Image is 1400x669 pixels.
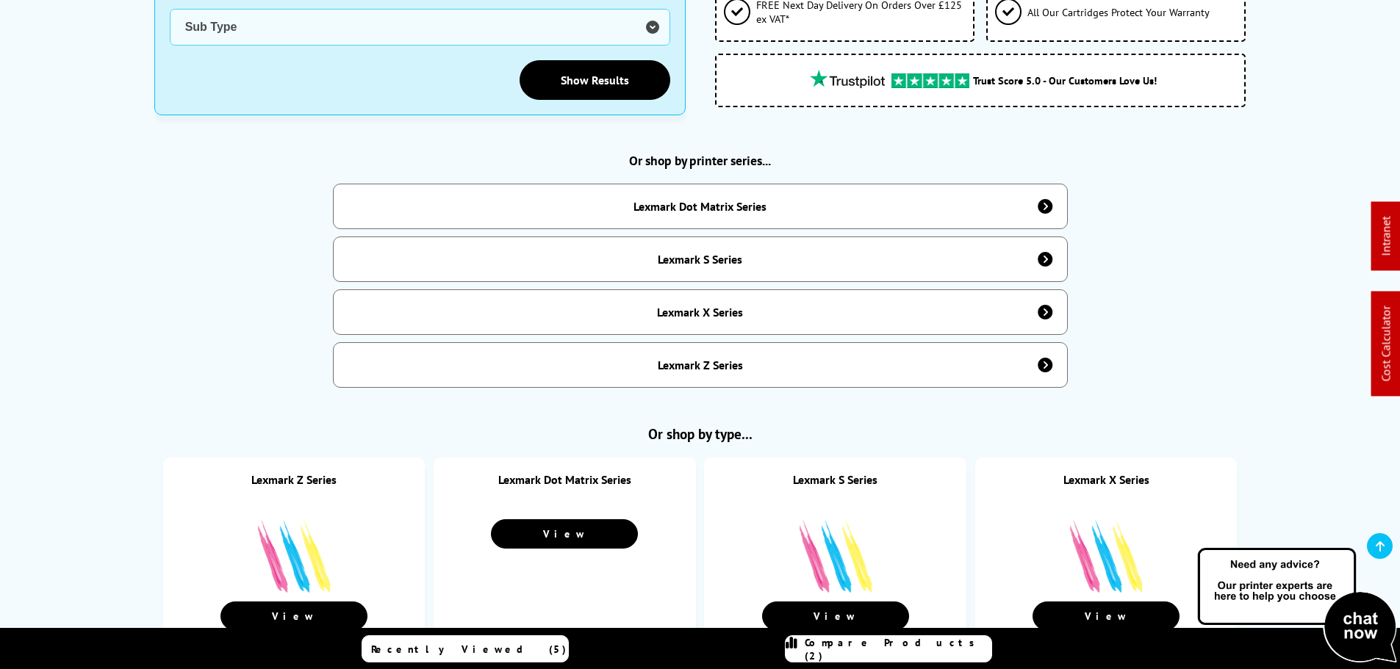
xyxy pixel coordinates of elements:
a: View [491,519,638,549]
a: View [220,601,367,631]
a: Compare Products (2) [785,635,992,662]
div: Lexmark X Series [657,305,743,319]
a: Lexmark Z Series [251,472,337,487]
img: trustpilot rating [803,70,891,88]
div: Lexmark Z Series [658,358,743,372]
a: Intranet [1379,217,1393,256]
img: Lexmark S Series [799,519,872,593]
div: Lexmark S Series [658,252,742,267]
img: trustpilot rating [891,73,969,88]
a: Lexmark X Series [1063,472,1149,487]
a: Cost Calculator [1379,306,1393,382]
a: View [1033,601,1180,631]
a: Lexmark S Series [793,472,877,487]
h2: Or shop by printer series... [154,152,1246,169]
span: Compare Products (2) [805,636,991,662]
img: Lexmark X Series [1069,519,1143,593]
span: Recently Viewed (5) [371,643,567,656]
a: Show Results [520,60,670,100]
a: View [762,601,909,631]
img: Open Live Chat window [1194,546,1400,666]
a: Recently Viewed (5) [362,635,569,662]
h2: Or shop by type... [154,424,1246,443]
img: Lexmark Z Series [257,519,331,593]
a: Lexmark Dot Matrix Series [498,472,631,487]
span: All Our Cartridges Protect Your Warranty [1027,5,1210,19]
div: Lexmark Dot Matrix Series [633,199,767,214]
span: Trust Score 5.0 - Our Customers Love Us! [973,73,1157,87]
